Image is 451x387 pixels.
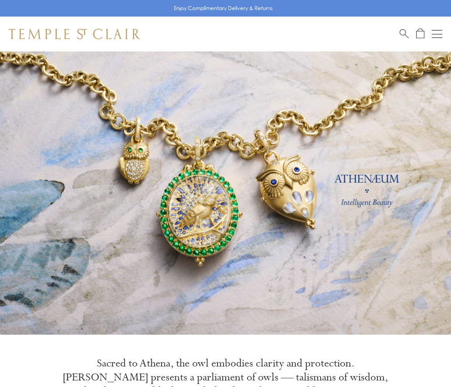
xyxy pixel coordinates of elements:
a: Search [400,28,409,39]
p: Enjoy Complimentary Delivery & Returns [174,4,273,13]
a: Open Shopping Bag [416,28,424,39]
button: Open navigation [432,29,442,39]
img: Temple St. Clair [9,29,140,39]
